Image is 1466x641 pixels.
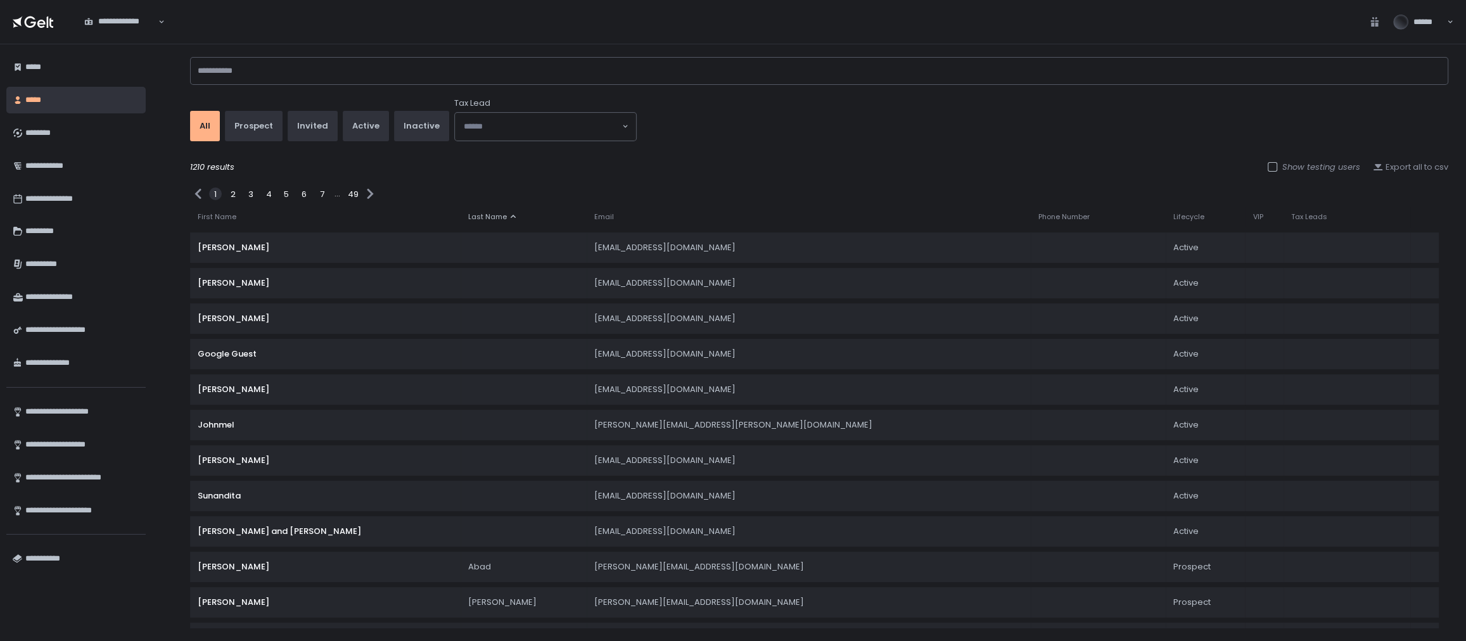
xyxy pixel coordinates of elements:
[1252,212,1263,222] span: VIP
[198,212,236,222] span: First Name
[347,187,359,200] div: 49
[1291,212,1327,222] span: Tax Leads
[225,111,283,141] button: prospect
[245,187,257,200] div: 3
[594,455,1023,466] div: [EMAIL_ADDRESS][DOMAIN_NAME]
[198,526,453,537] div: [PERSON_NAME] and [PERSON_NAME]
[280,187,293,200] div: 5
[594,348,1023,360] div: [EMAIL_ADDRESS][DOMAIN_NAME]
[1173,526,1199,537] span: active
[198,313,453,324] div: [PERSON_NAME]
[1173,348,1199,360] span: active
[1173,277,1199,289] span: active
[594,242,1023,253] div: [EMAIL_ADDRESS][DOMAIN_NAME]
[298,187,310,200] div: 6
[404,120,440,132] div: inactive
[198,597,453,608] div: [PERSON_NAME]
[468,212,507,222] span: Last Name
[198,490,453,502] div: Sunandita
[594,212,614,222] span: Email
[594,526,1023,537] div: [EMAIL_ADDRESS][DOMAIN_NAME]
[288,111,338,141] button: invited
[1173,597,1211,608] span: prospect
[455,113,636,141] div: Search for option
[200,120,210,132] div: All
[234,120,273,132] div: prospect
[190,111,220,141] button: All
[198,384,453,395] div: [PERSON_NAME]
[1373,162,1448,173] button: Export all to csv
[76,9,165,35] div: Search for option
[227,187,239,200] div: 2
[594,277,1023,289] div: [EMAIL_ADDRESS][DOMAIN_NAME]
[198,561,453,573] div: [PERSON_NAME]
[1173,384,1199,395] span: active
[468,597,580,608] div: [PERSON_NAME]
[1173,212,1204,222] span: Lifecycle
[1173,455,1199,466] span: active
[594,597,1023,608] div: [PERSON_NAME][EMAIL_ADDRESS][DOMAIN_NAME]
[84,27,157,40] input: Search for option
[190,162,1448,173] div: 1210 results
[209,187,222,200] div: 1
[594,419,1023,431] div: [PERSON_NAME][EMAIL_ADDRESS][PERSON_NAME][DOMAIN_NAME]
[394,111,449,141] button: inactive
[198,455,453,466] div: [PERSON_NAME]
[594,490,1023,502] div: [EMAIL_ADDRESS][DOMAIN_NAME]
[468,561,580,573] div: Abad
[594,561,1023,573] div: [PERSON_NAME][EMAIL_ADDRESS][DOMAIN_NAME]
[1038,212,1090,222] span: Phone Number
[1173,242,1199,253] span: active
[262,187,275,200] div: 4
[198,242,453,253] div: [PERSON_NAME]
[198,348,453,360] div: Google Guest
[594,384,1023,395] div: [EMAIL_ADDRESS][DOMAIN_NAME]
[1173,561,1211,573] span: prospect
[316,187,328,200] div: 7
[1173,490,1199,502] span: active
[594,313,1023,324] div: [EMAIL_ADDRESS][DOMAIN_NAME]
[297,120,328,132] div: invited
[343,111,389,141] button: active
[1173,419,1199,431] span: active
[198,419,453,431] div: Johnmel
[352,120,379,132] div: active
[198,277,453,289] div: [PERSON_NAME]
[1173,313,1199,324] span: active
[464,120,621,133] input: Search for option
[454,98,490,109] span: Tax Lead
[335,188,340,200] div: ...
